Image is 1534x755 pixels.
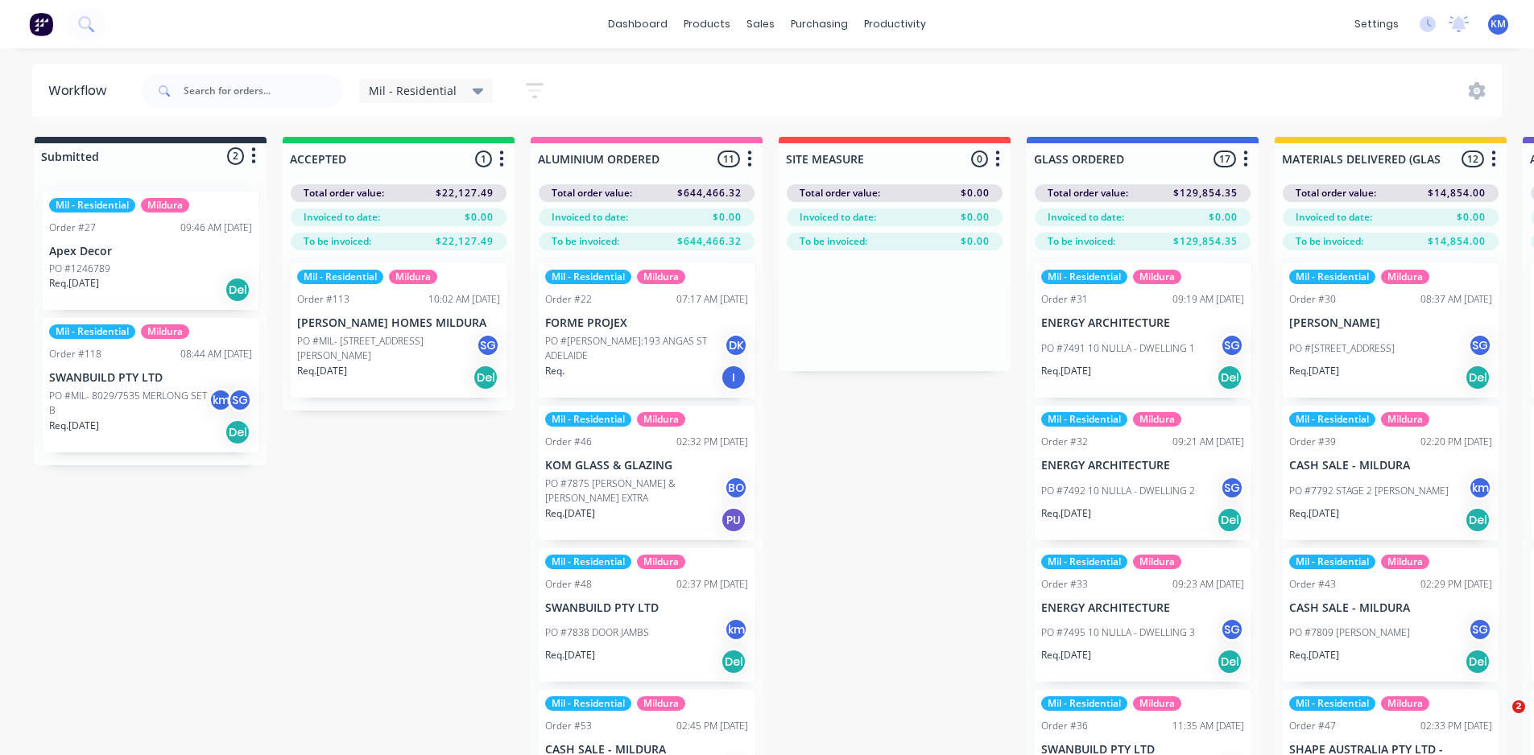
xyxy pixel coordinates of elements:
div: Mil - Residential [1289,696,1375,711]
div: 08:37 AM [DATE] [1420,292,1492,307]
div: BO [724,476,748,500]
div: Order #113 [297,292,349,307]
div: Mildura [1381,412,1429,427]
div: Mil - Residential [1289,412,1375,427]
p: Req. [DATE] [1289,648,1339,662]
div: Mildura [1381,270,1429,284]
p: PO #[STREET_ADDRESS] [1289,341,1395,356]
div: Order #32 [1041,435,1088,449]
a: dashboard [600,12,676,36]
div: 02:45 PM [DATE] [676,719,748,733]
div: km [724,617,748,642]
span: To be invoiced: [304,234,371,249]
div: SG [1220,617,1244,642]
span: $644,466.32 [677,234,742,249]
p: PO #[PERSON_NAME]:193 ANGAS ST ADELAIDE [545,334,724,363]
span: Total order value: [552,186,632,200]
div: 02:20 PM [DATE] [1420,435,1492,449]
p: SWANBUILD PTY LTD [49,371,252,385]
p: ENERGY ARCHITECTURE [1041,601,1244,615]
div: 07:17 AM [DATE] [676,292,748,307]
p: Req. [DATE] [1289,364,1339,378]
iframe: Intercom live chat [1479,700,1518,739]
span: $644,466.32 [677,186,742,200]
div: Order #47 [1289,719,1336,733]
div: Mil - Residential [49,324,135,339]
span: $0.00 [1457,210,1486,225]
div: Order #30 [1289,292,1336,307]
div: purchasing [783,12,856,36]
p: Req. [545,364,564,378]
div: SG [476,333,500,357]
p: ENERGY ARCHITECTURE [1041,316,1244,330]
div: Order #43 [1289,577,1336,592]
div: Del [473,365,498,390]
span: $14,854.00 [1428,234,1486,249]
div: Mil - Residential [1289,555,1375,569]
div: Mildura [637,696,685,711]
p: Req. [DATE] [1041,364,1091,378]
span: $0.00 [961,210,990,225]
div: 11:35 AM [DATE] [1172,719,1244,733]
div: 02:33 PM [DATE] [1420,719,1492,733]
div: Del [1217,507,1242,533]
div: Mil - Residential [545,696,631,711]
span: Total order value: [304,186,384,200]
div: SG [1468,617,1492,642]
div: Mil - ResidentialMilduraOrder #3008:37 AM [DATE][PERSON_NAME]PO #[STREET_ADDRESS]SGReq.[DATE]Del [1283,263,1499,398]
span: $0.00 [713,210,742,225]
div: Mildura [389,270,437,284]
div: km [209,388,233,412]
div: SG [1220,333,1244,357]
div: Mil - ResidentialMilduraOrder #3309:23 AM [DATE]ENERGY ARCHITECTUREPO #7495 10 NULLA - DWELLING 3... [1035,548,1251,683]
p: Req. [DATE] [545,648,595,662]
p: Apex Decor [49,245,252,258]
p: SWANBUILD PTY LTD [545,601,748,615]
div: 08:44 AM [DATE] [180,347,252,361]
div: productivity [856,12,934,36]
p: Req. [DATE] [49,419,99,433]
span: $22,127.49 [436,234,494,249]
div: Mil - Residential [1041,270,1127,284]
div: products [676,12,738,36]
div: Order #27 [49,221,96,235]
span: Invoiced to date: [800,210,876,225]
p: PO #MIL- 8029/7535 MERLONG SET B [49,389,209,418]
div: sales [738,12,783,36]
p: PO #MIL- [STREET_ADDRESS][PERSON_NAME] [297,334,476,363]
div: Mildura [141,324,189,339]
div: 02:37 PM [DATE] [676,577,748,592]
p: PO #7492 10 NULLA - DWELLING 2 [1041,484,1195,498]
span: $14,854.00 [1428,186,1486,200]
p: Req. [DATE] [545,506,595,521]
span: Total order value: [1296,186,1376,200]
span: $22,127.49 [436,186,494,200]
span: $0.00 [961,186,990,200]
div: 09:46 AM [DATE] [180,221,252,235]
div: Mildura [637,412,685,427]
div: Order #31 [1041,292,1088,307]
div: Del [225,419,250,445]
div: Workflow [48,81,114,101]
div: Mil - ResidentialMilduraOrder #3209:21 AM [DATE]ENERGY ARCHITECTUREPO #7492 10 NULLA - DWELLING 2... [1035,406,1251,540]
span: Invoiced to date: [304,210,380,225]
div: Order #39 [1289,435,1336,449]
div: Del [1465,507,1491,533]
div: Mil - Residential [545,270,631,284]
div: SG [1468,333,1492,357]
div: Mildura [1381,696,1429,711]
div: 02:29 PM [DATE] [1420,577,1492,592]
p: [PERSON_NAME] HOMES MILDURA [297,316,500,330]
div: Del [1217,649,1242,675]
div: Mil - Residential [545,412,631,427]
span: To be invoiced: [1048,234,1115,249]
div: Del [721,649,746,675]
p: Req. [DATE] [1041,648,1091,662]
div: Mildura [1133,412,1181,427]
div: Mil - ResidentialMilduraOrder #11310:02 AM [DATE][PERSON_NAME] HOMES MILDURAPO #MIL- [STREET_ADDR... [291,263,507,398]
div: DK [724,333,748,357]
span: Invoiced to date: [552,210,628,225]
div: Order #36 [1041,719,1088,733]
div: Mil - ResidentialMilduraOrder #4802:37 PM [DATE]SWANBUILD PTY LTDPO #7838 DOOR JAMBSkmReq.[DATE]Del [539,548,755,683]
span: Total order value: [1048,186,1128,200]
